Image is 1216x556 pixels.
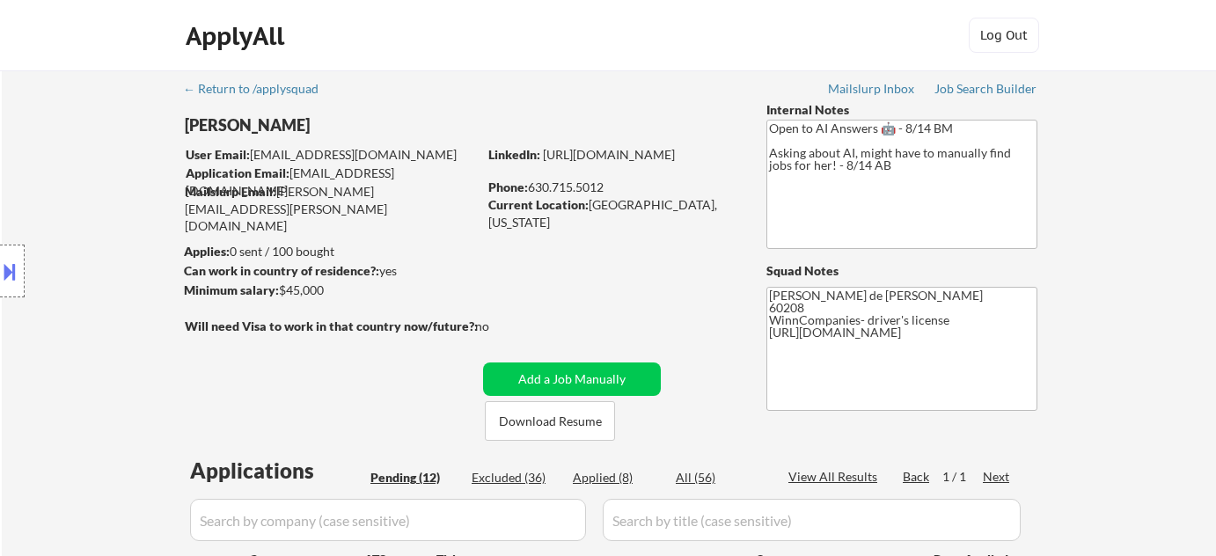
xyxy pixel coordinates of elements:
[184,282,477,299] div: $45,000
[190,460,364,481] div: Applications
[184,243,477,260] div: 0 sent / 100 bought
[488,197,589,212] strong: Current Location:
[603,499,1021,541] input: Search by title (case sensitive)
[190,499,586,541] input: Search by company (case sensitive)
[186,21,289,51] div: ApplyAll
[485,401,615,441] button: Download Resume
[942,468,983,486] div: 1 / 1
[969,18,1039,53] button: Log Out
[488,196,737,230] div: [GEOGRAPHIC_DATA], [US_STATE]
[788,468,883,486] div: View All Results
[483,362,661,396] button: Add a Job Manually
[903,468,931,486] div: Back
[983,468,1011,486] div: Next
[934,82,1037,99] a: Job Search Builder
[573,469,661,486] div: Applied (8)
[183,83,335,95] div: ← Return to /applysquad
[488,147,540,162] strong: LinkedIn:
[766,262,1037,280] div: Squad Notes
[183,82,335,99] a: ← Return to /applysquad
[186,146,477,164] div: [EMAIL_ADDRESS][DOMAIN_NAME]
[488,179,528,194] strong: Phone:
[766,101,1037,119] div: Internal Notes
[543,147,675,162] a: [URL][DOMAIN_NAME]
[828,83,916,95] div: Mailslurp Inbox
[676,469,764,486] div: All (56)
[186,165,477,199] div: [EMAIL_ADDRESS][DOMAIN_NAME]
[185,114,546,136] div: [PERSON_NAME]
[475,318,525,335] div: no
[828,82,916,99] a: Mailslurp Inbox
[185,183,477,235] div: [PERSON_NAME][EMAIL_ADDRESS][PERSON_NAME][DOMAIN_NAME]
[472,469,560,486] div: Excluded (36)
[184,262,472,280] div: yes
[488,179,737,196] div: 630.715.5012
[185,318,478,333] strong: Will need Visa to work in that country now/future?:
[934,83,1037,95] div: Job Search Builder
[370,469,458,486] div: Pending (12)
